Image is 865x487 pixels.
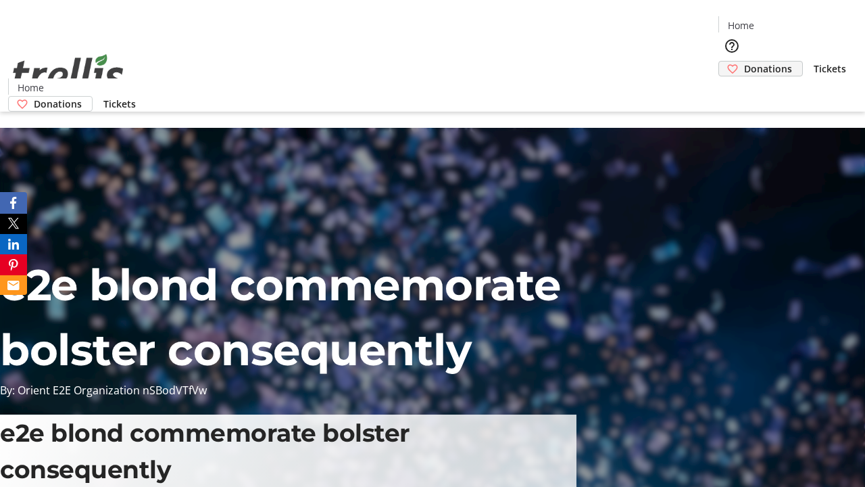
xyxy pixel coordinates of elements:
[8,39,128,107] img: Orient E2E Organization nSBodVTfVw's Logo
[728,18,754,32] span: Home
[718,76,745,103] button: Cart
[93,97,147,111] a: Tickets
[718,32,745,60] button: Help
[814,62,846,76] span: Tickets
[103,97,136,111] span: Tickets
[803,62,857,76] a: Tickets
[719,18,762,32] a: Home
[18,80,44,95] span: Home
[9,80,52,95] a: Home
[744,62,792,76] span: Donations
[718,61,803,76] a: Donations
[8,96,93,112] a: Donations
[34,97,82,111] span: Donations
